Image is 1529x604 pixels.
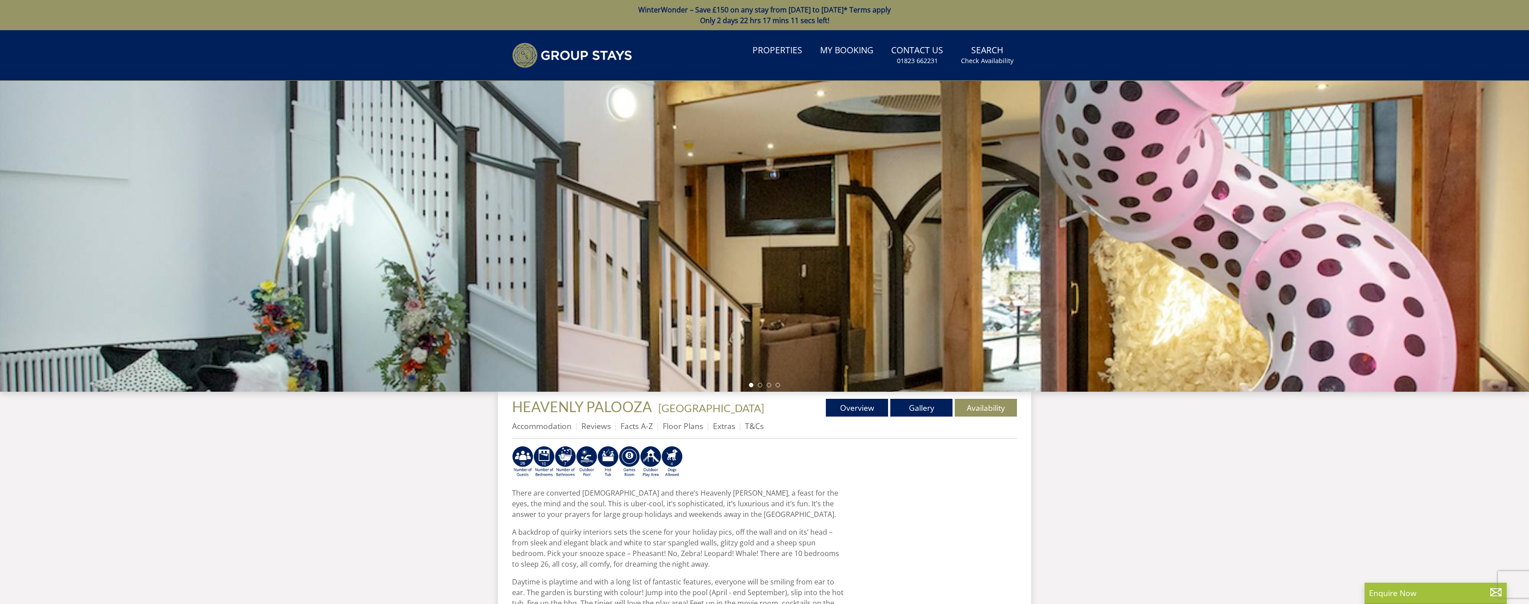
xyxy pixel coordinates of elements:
[581,421,611,431] a: Reviews
[957,41,1017,70] a: SearchCheck Availability
[640,446,661,478] img: AD_4nXc4YvC-BTizVyATotoyVEfuUcZbpLw7vMeaKQ-ISqmA1lQGkjHUPmRb677xclegFG05apDxr_8yMiww5rYjVhgbd5hJt...
[512,43,632,68] img: Group Stays
[826,399,888,417] a: Overview
[555,446,576,478] img: AD_4nXe9VmmAQGBqJUxYkLBgOm50_z3JxdzJLZAVIcp8LpTQ7ICwEhzNKByEpNV_F9rm95fg7BVmtnFtbGwpqSwUqvbQlTk53...
[700,16,829,25] span: Only 2 days 22 hrs 17 mins 11 secs left!
[897,56,938,65] small: 01823 662231
[512,488,846,520] p: There are converted [DEMOGRAPHIC_DATA] and there’s Heavenly [PERSON_NAME], a feast for the eyes, ...
[661,446,683,478] img: AD_4nXdZolQ0dCDLRJkZeyQUiIhmw5ltz6FK504kSK9W2aMFGBXUVoeGN9KXr_6tcyC8SudiwqwcDc1tZ8SgSus9RwHOr3dG0...
[620,421,653,431] a: Facts A-Z
[512,527,846,569] p: A backdrop of quirky interiors sets the scene for your holiday pics, off the wall and on its’ hea...
[619,446,640,478] img: AD_4nXfe0X3_QBx46CwU3JrAvy1WFURXS9oBgC15PJRtFjBGzmetAvDOIQNTa460jeTvqTa2ZTtEttNxa30HuC-6X7fGAgmHj...
[713,421,735,431] a: Extras
[961,56,1013,65] small: Check Availability
[512,398,652,415] span: HEAVENLY PALOOZA
[745,421,764,431] a: T&Cs
[655,401,764,414] span: -
[817,41,877,61] a: My Booking
[533,446,555,478] img: AD_4nXf4W0vM84xBIgcr4qMogbdK2n6_j3CxFpP0effQt7SKlx8vYwG3-LMYqK8J5Ju_h_6SzB23J7g7goQ44dmLr07v4Itgr...
[663,421,703,431] a: Floor Plans
[512,398,655,415] a: HEAVENLY PALOOZA
[512,446,533,478] img: AD_4nXe9eRoQA_dgiOLlPh9ZEwRmPzf9GtmjrIJF8ZU5dnHANwSU1DJ7Yt9So43cNDoIPQBnyKilgjqFhVLS1cb7rzWFQO-dl...
[576,446,597,478] img: AD_4nXc3wRW2GT2nfcihS6ksNN957ReH1zxb-eT2s3XeyA_zOnkaWu6NW8r2_eWm1A2ZxKjbLvhlQq-PNPg81sELMuP1TwwAM...
[1369,587,1502,599] p: Enquire Now
[749,41,806,61] a: Properties
[888,41,947,70] a: Contact Us01823 662231
[597,446,619,478] img: AD_4nXc1Iw0wtauI3kAlmqKiow2xOG9b9jgcrvEUWxsMsavhTuo14U6xJfaA9B--ZY8icuHeGWSTiTr_miVtTcN3Zi-xpzLai...
[890,399,953,417] a: Gallery
[658,401,764,414] a: [GEOGRAPHIC_DATA]
[512,421,572,431] a: Accommodation
[955,399,1017,417] a: Availability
